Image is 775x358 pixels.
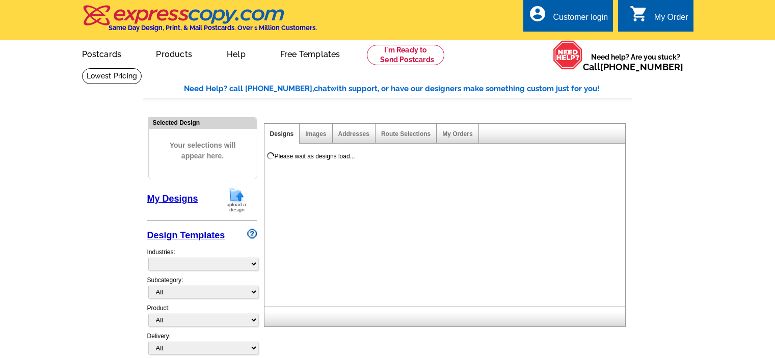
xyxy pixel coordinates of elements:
[147,304,257,332] div: Product:
[600,62,683,72] a: [PHONE_NUMBER]
[82,12,317,32] a: Same Day Design, Print, & Mail Postcards. Over 1 Million Customers.
[654,13,688,27] div: My Order
[147,242,257,276] div: Industries:
[314,84,330,93] span: chat
[528,5,547,23] i: account_circle
[630,5,648,23] i: shopping_cart
[149,118,257,127] div: Selected Design
[147,230,225,240] a: Design Templates
[140,41,208,65] a: Products
[210,41,262,65] a: Help
[270,130,294,137] a: Designs
[223,187,250,213] img: upload-design
[247,229,257,239] img: design-wizard-help-icon.png
[442,130,472,137] a: My Orders
[338,130,369,137] a: Addresses
[66,41,138,65] a: Postcards
[553,40,583,70] img: help
[275,152,355,161] div: Please wait as designs load...
[147,194,198,204] a: My Designs
[381,130,431,137] a: Route Selections
[147,276,257,304] div: Subcategory:
[184,83,632,95] div: Need Help? call [PHONE_NUMBER], with support, or have our designers make something custom just fo...
[266,152,275,160] img: loading...
[583,62,683,72] span: Call
[553,13,608,27] div: Customer login
[630,11,688,24] a: shopping_cart My Order
[264,41,357,65] a: Free Templates
[305,130,326,137] a: Images
[528,11,608,24] a: account_circle Customer login
[109,24,317,32] h4: Same Day Design, Print, & Mail Postcards. Over 1 Million Customers.
[583,52,688,72] span: Need help? Are you stuck?
[156,130,249,172] span: Your selections will appear here.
